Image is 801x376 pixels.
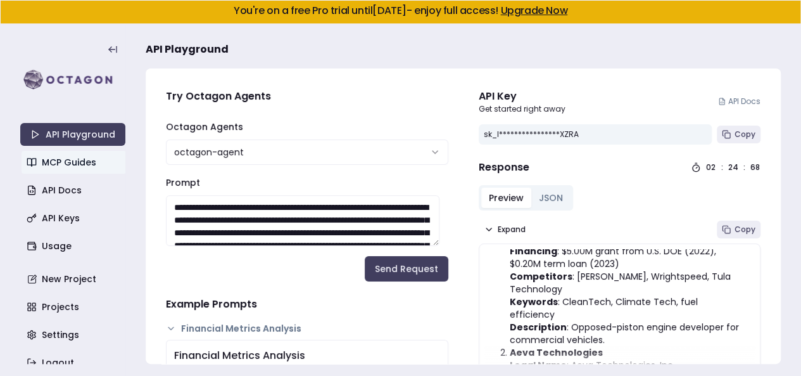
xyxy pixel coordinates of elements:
label: Prompt [166,176,200,189]
a: Settings [22,323,127,346]
strong: Legal Name [510,359,567,372]
li: : $5.00M grant from U.S. DOE (2022), $0.20M term loan (2023) [510,245,745,270]
a: Projects [22,295,127,318]
button: Copy [717,126,760,143]
button: Copy [717,221,760,238]
div: API Key [479,89,565,104]
strong: Aeva Technologies [510,346,603,359]
span: Copy [735,129,755,139]
a: Upgrade Now [500,3,567,18]
button: Send Request [365,256,448,282]
a: Logout [22,351,127,374]
span: API Playground [146,42,229,57]
strong: Financing [510,245,557,257]
a: API Playground [20,123,125,146]
div: 02 [706,162,716,172]
strong: Description [510,321,567,334]
img: logo-rect-yK7x_WSZ.svg [20,67,125,93]
div: 68 [750,162,760,172]
strong: Keywords [510,295,558,308]
h4: Try Octagon Agents [166,89,448,104]
button: JSON [531,188,571,208]
a: API Docs [22,179,127,202]
button: Expand [479,221,531,238]
label: Octagon Agents [166,120,243,133]
strong: Competitors [510,270,572,283]
a: New Project [22,268,127,290]
h5: You're on a free Pro trial until [DATE] - enjoy full access! [11,6,790,16]
li: : Opposed-piston engine developer for commercial vehicles. [510,321,745,346]
li: : [PERSON_NAME], Wrightspeed, Tula Technology [510,270,745,295]
span: Copy [735,224,755,235]
button: Financial Metrics Analysis [166,322,448,335]
h4: Response [479,160,529,175]
a: Usage [22,235,127,257]
div: : [721,162,723,172]
div: 24 [728,162,738,172]
div: : [743,162,745,172]
p: Get started right away [479,104,565,114]
button: Preview [481,188,531,208]
li: : CleanTech, Climate Tech, fuel efficiency [510,295,745,321]
div: Financial Metrics Analysis [174,348,440,363]
a: API Keys [22,207,127,230]
li: : Aeva Technologies, Inc. [510,359,745,372]
a: API Docs [718,96,760,107]
span: Expand [498,224,526,235]
a: MCP Guides [22,151,127,174]
h4: Example Prompts [166,297,448,312]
